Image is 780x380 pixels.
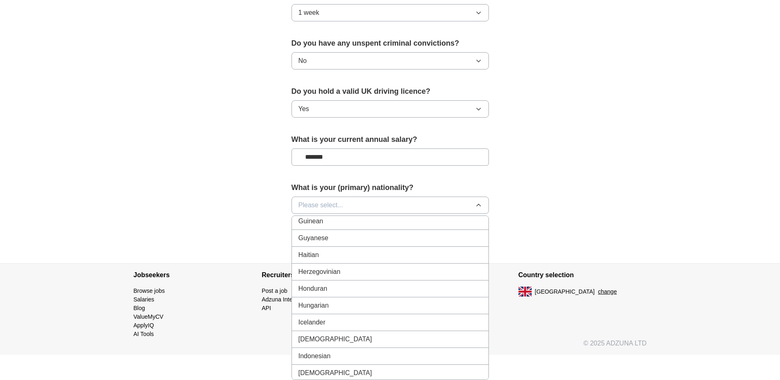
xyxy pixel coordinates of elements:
img: UK flag [518,287,532,297]
span: Yes [299,104,309,114]
a: Salaries [134,296,155,303]
button: change [598,287,617,296]
label: What is your (primary) nationality? [292,182,489,193]
span: Please select... [299,200,343,210]
a: Adzuna Intelligence [262,296,312,303]
a: ApplyIQ [134,322,154,329]
span: Honduran [299,284,327,294]
span: No [299,56,307,66]
a: API [262,305,271,311]
a: Post a job [262,287,287,294]
a: Browse jobs [134,287,165,294]
label: Do you hold a valid UK driving licence? [292,86,489,97]
button: Yes [292,100,489,118]
span: Guinean [299,216,324,226]
span: Guyanese [299,233,329,243]
span: Icelander [299,317,326,327]
span: Hungarian [299,301,329,310]
button: 1 week [292,4,489,21]
label: What is your current annual salary? [292,134,489,145]
span: 1 week [299,8,319,18]
span: [GEOGRAPHIC_DATA] [535,287,595,296]
span: [DEMOGRAPHIC_DATA] [299,334,372,344]
span: [DEMOGRAPHIC_DATA] [299,368,372,378]
span: Herzegovinian [299,267,340,277]
label: Do you have any unspent criminal convictions? [292,38,489,49]
span: Haitian [299,250,319,260]
a: ValueMyCV [134,313,164,320]
span: Indonesian [299,351,331,361]
button: No [292,52,489,70]
a: AI Tools [134,331,154,337]
button: Please select... [292,197,489,214]
a: Blog [134,305,145,311]
div: © 2025 ADZUNA LTD [127,338,653,355]
h4: Country selection [518,264,647,287]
